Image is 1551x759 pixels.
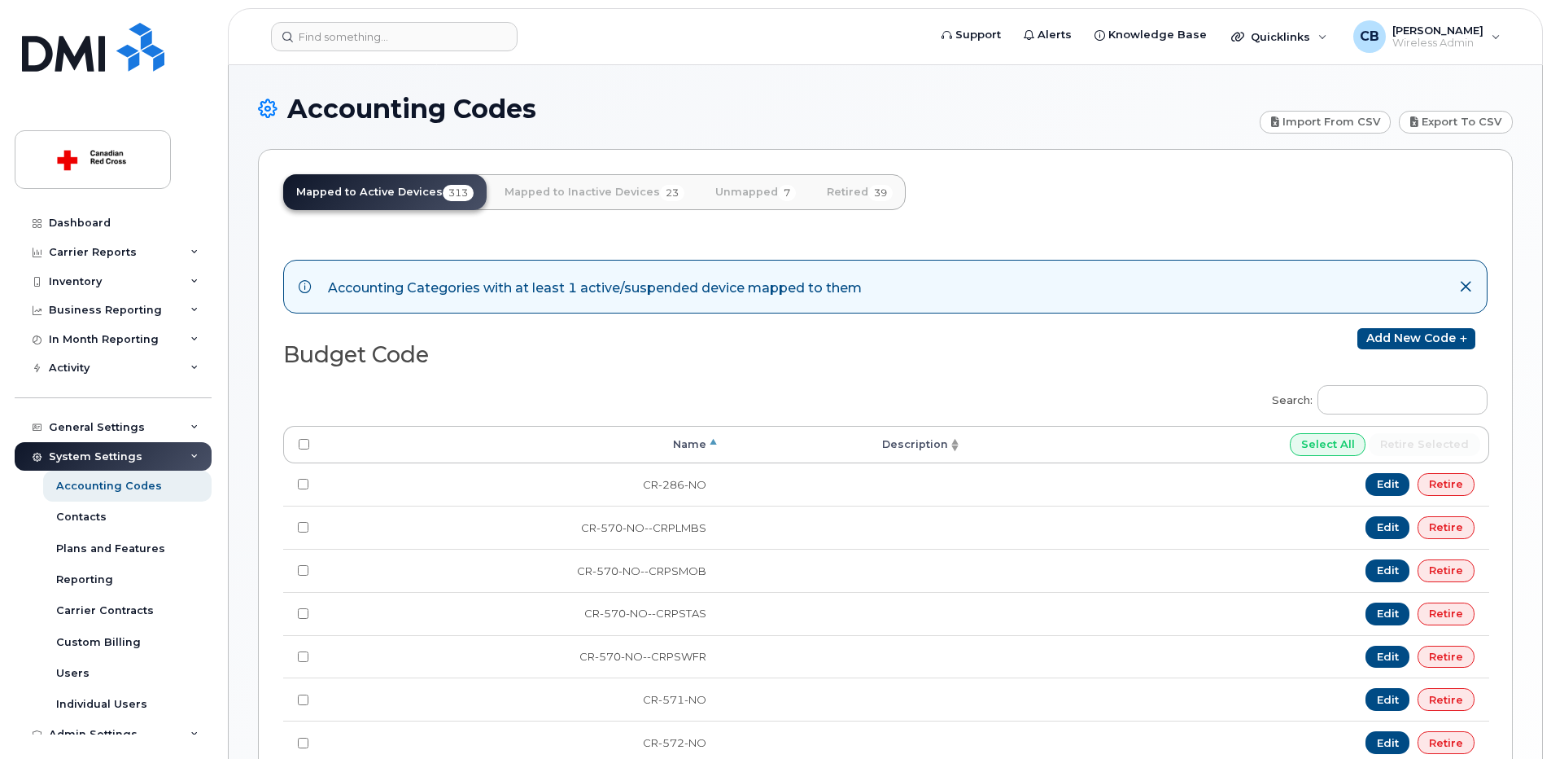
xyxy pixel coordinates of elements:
a: Mapped to Active Devices [283,174,487,210]
a: Edit [1365,516,1410,539]
h2: Budget Code [283,343,872,367]
a: Edit [1365,603,1410,625]
th: Name: activate to sort column descending [324,426,721,463]
a: Retire [1418,516,1475,539]
a: Edit [1365,688,1410,711]
a: Retire [1418,646,1475,669]
a: Add new code [1357,328,1475,349]
label: Search: [1261,375,1488,420]
td: CR-286-NO [324,463,721,506]
a: Edit [1365,646,1410,669]
a: Retire [1418,731,1475,754]
a: Retired [814,174,906,210]
a: Retire [1418,559,1475,582]
h1: Accounting Codes [258,94,1252,123]
a: Import from CSV [1260,111,1392,134]
span: 313 [443,185,474,201]
a: Retire [1418,473,1475,496]
a: Edit [1365,473,1410,496]
td: CR-570-NO--CRPSTAS [324,592,721,635]
td: CR-570-NO--CRPSMOB [324,549,721,592]
a: Edit [1365,559,1410,582]
a: Retire [1418,603,1475,625]
span: 7 [778,185,796,201]
a: Export to CSV [1399,111,1513,134]
a: Retire [1418,688,1475,711]
th: Description: activate to sort column ascending [721,426,963,463]
span: 39 [868,185,893,201]
a: Unmapped [702,174,809,210]
div: Accounting Categories with at least 1 active/suspended device mapped to them [328,275,862,298]
a: Mapped to Inactive Devices [492,174,697,210]
td: CR-570-NO--CRPLMBS [324,506,721,549]
a: Edit [1365,731,1410,754]
input: Select All [1290,433,1366,456]
span: 23 [660,185,684,201]
td: CR-570-NO--CRPSWFR [324,635,721,678]
input: Search: [1317,385,1488,415]
td: CR-571-NO [324,678,721,721]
